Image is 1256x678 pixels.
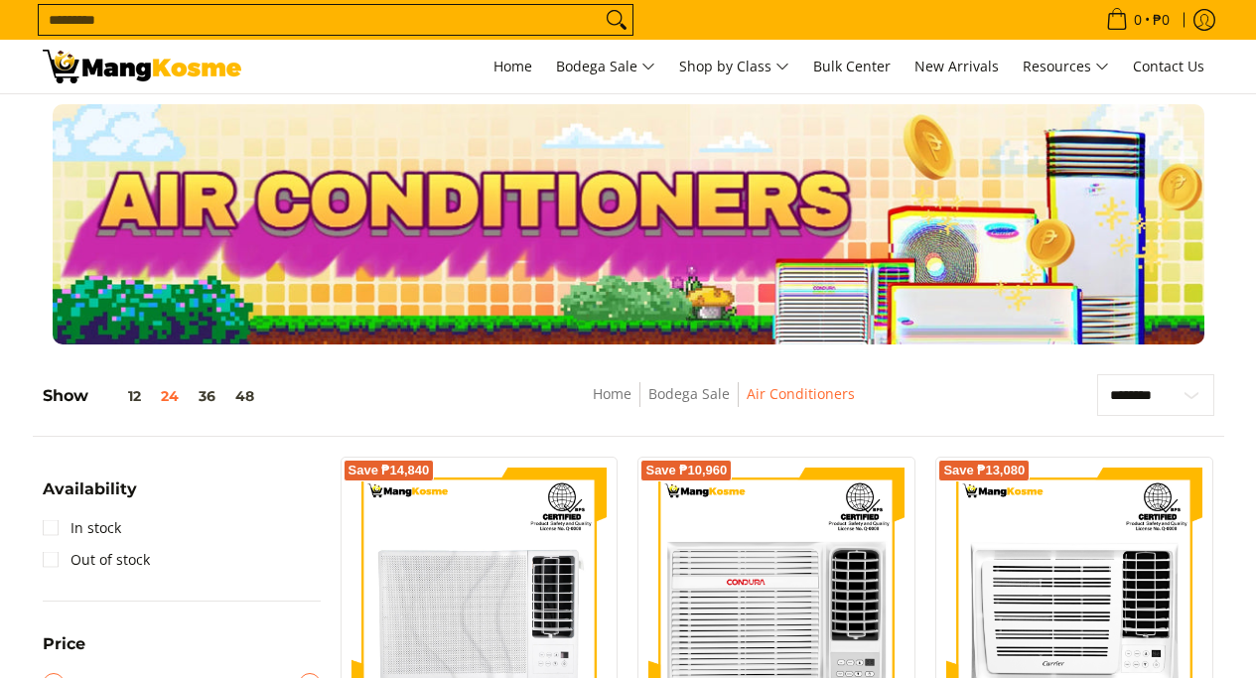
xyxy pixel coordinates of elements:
a: Bodega Sale [546,40,665,93]
span: Home [493,57,532,75]
a: Resources [1013,40,1119,93]
a: New Arrivals [905,40,1009,93]
a: Contact Us [1123,40,1214,93]
span: • [1100,9,1176,31]
a: Bodega Sale [648,384,730,403]
span: ₱0 [1150,13,1173,27]
span: Contact Us [1133,57,1204,75]
a: Home [484,40,542,93]
span: Save ₱14,840 [349,465,430,476]
a: Out of stock [43,544,150,576]
a: Shop by Class [669,40,799,93]
button: 12 [88,388,151,404]
button: Search [601,5,632,35]
span: Resources [1023,55,1109,79]
a: Bulk Center [803,40,901,93]
span: Availability [43,481,137,497]
span: Save ₱10,960 [645,465,727,476]
a: Air Conditioners [747,384,855,403]
nav: Breadcrumbs [447,382,999,427]
a: Home [593,384,631,403]
h5: Show [43,386,264,406]
button: 36 [189,388,225,404]
summary: Open [43,636,85,667]
img: Bodega Sale Aircon l Mang Kosme: Home Appliances Warehouse Sale | Page 3 [43,50,241,83]
span: Bodega Sale [556,55,655,79]
span: Price [43,636,85,652]
a: In stock [43,512,121,544]
span: Bulk Center [813,57,891,75]
span: Save ₱13,080 [943,465,1025,476]
button: 24 [151,388,189,404]
span: Shop by Class [679,55,789,79]
span: New Arrivals [914,57,999,75]
span: 0 [1131,13,1145,27]
summary: Open [43,481,137,512]
nav: Main Menu [261,40,1214,93]
button: 48 [225,388,264,404]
